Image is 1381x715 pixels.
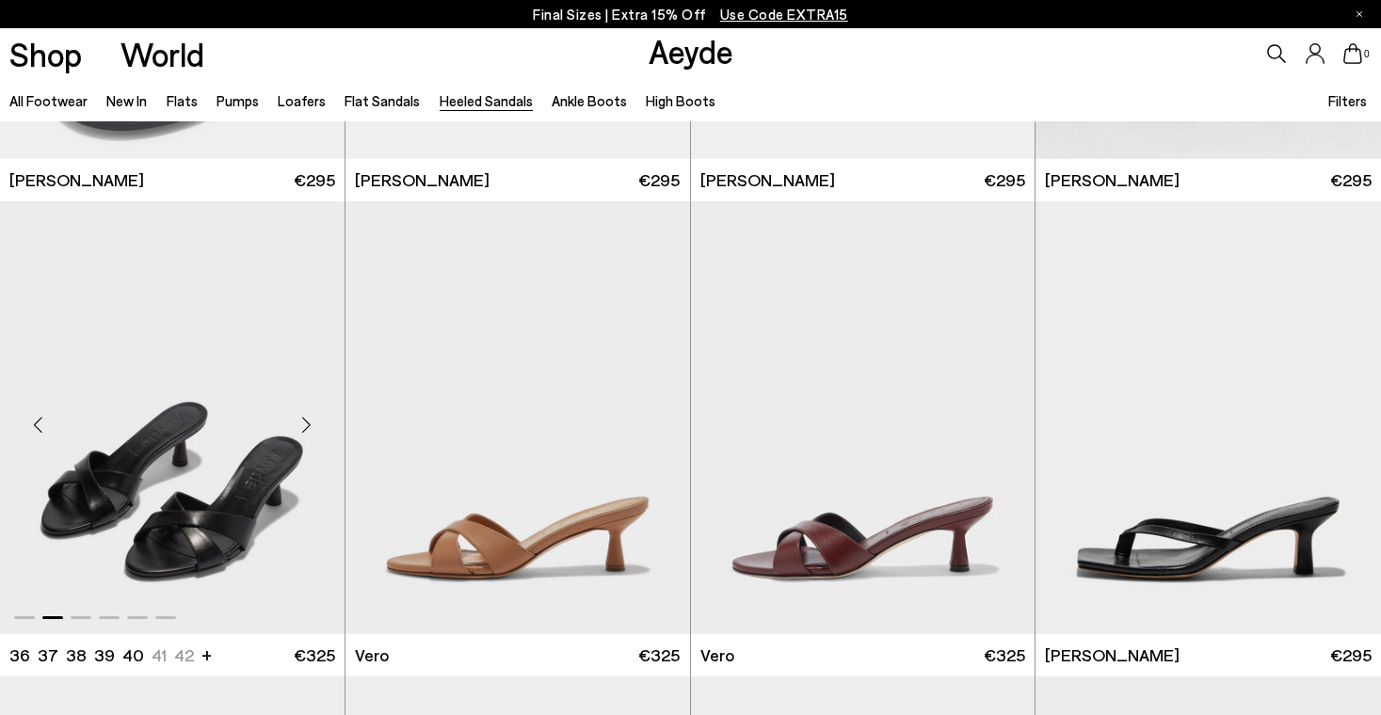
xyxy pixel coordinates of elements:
[691,634,1036,676] a: Vero €325
[984,643,1025,667] span: €325
[122,643,144,667] li: 40
[355,643,389,667] span: Vero
[1036,634,1381,676] a: [PERSON_NAME] €295
[355,168,490,192] span: [PERSON_NAME]
[66,643,87,667] li: 38
[1330,643,1372,667] span: €295
[345,92,420,109] a: Flat Sandals
[1362,49,1372,59] span: 0
[201,642,212,667] li: +
[294,643,335,667] span: €325
[9,168,144,192] span: [PERSON_NAME]
[720,6,848,23] span: Navigate to /collections/ss25-final-sizes
[691,201,1036,634] img: Vero Leather Mules
[1330,168,1372,192] span: €295
[1343,43,1362,64] a: 0
[1036,159,1381,201] a: [PERSON_NAME] €295
[279,397,335,453] div: Next slide
[94,643,115,667] li: 39
[345,201,690,634] img: Vero Leather Mules
[278,92,326,109] a: Loafers
[217,92,259,109] a: Pumps
[638,168,680,192] span: €295
[9,643,188,667] ul: variant
[552,92,627,109] a: Ankle Boots
[691,159,1036,201] a: [PERSON_NAME] €295
[294,168,335,192] span: €295
[440,92,533,109] a: Heeled Sandals
[106,92,147,109] a: New In
[1036,201,1381,634] img: Wilma Leather Thong Sandals
[38,643,58,667] li: 37
[9,643,30,667] li: 36
[345,634,690,676] a: Vero €325
[646,92,715,109] a: High Boots
[9,38,82,71] a: Shop
[1045,168,1180,192] span: [PERSON_NAME]
[700,643,734,667] span: Vero
[700,168,835,192] span: [PERSON_NAME]
[638,643,680,667] span: €325
[167,92,198,109] a: Flats
[120,38,204,71] a: World
[345,201,690,634] a: Next slide Previous slide
[9,92,88,109] a: All Footwear
[1045,643,1180,667] span: [PERSON_NAME]
[533,3,848,26] p: Final Sizes | Extra 15% Off
[345,201,690,634] div: 1 / 6
[1328,92,1367,109] span: Filters
[345,159,690,201] a: [PERSON_NAME] €295
[9,397,66,453] div: Previous slide
[984,168,1025,192] span: €295
[649,31,733,71] a: Aeyde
